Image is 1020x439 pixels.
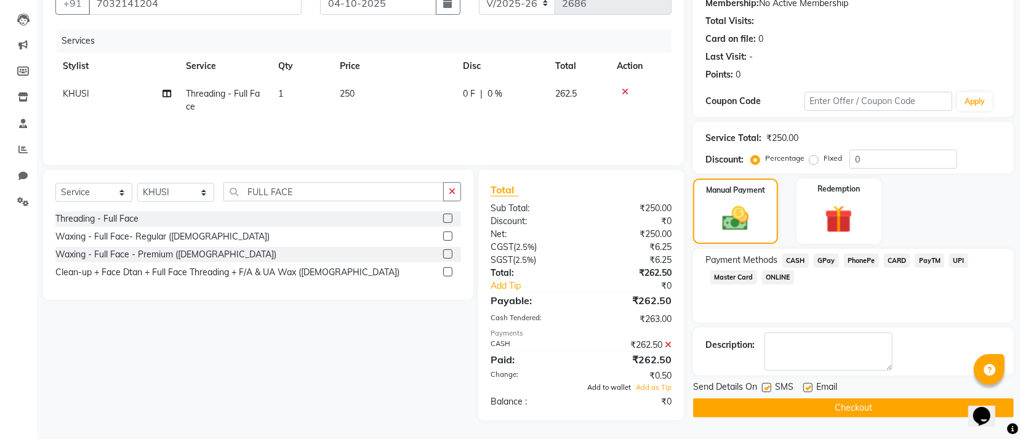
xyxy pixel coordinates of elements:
[491,183,519,196] span: Total
[481,293,581,308] div: Payable:
[749,50,753,63] div: -
[480,87,483,100] span: |
[824,153,842,164] label: Fixed
[271,52,332,80] th: Qty
[766,132,798,145] div: ₹250.00
[581,215,681,228] div: ₹0
[278,88,283,99] span: 1
[762,270,794,284] span: ONLINE
[481,215,581,228] div: Discount:
[491,328,672,339] div: Payments
[548,52,609,80] th: Total
[581,202,681,215] div: ₹250.00
[581,254,681,267] div: ₹6.25
[915,254,944,268] span: PayTM
[609,52,672,80] th: Action
[587,383,631,392] span: Add to wallet
[765,153,805,164] label: Percentage
[968,390,1008,427] iframe: chat widget
[481,267,581,280] div: Total:
[481,254,581,267] div: ( )
[581,339,681,352] div: ₹262.50
[488,87,502,100] span: 0 %
[581,241,681,254] div: ₹6.25
[693,381,757,396] span: Send Details On
[782,254,809,268] span: CASH
[481,202,581,215] div: Sub Total:
[814,254,839,268] span: GPay
[693,398,1014,417] button: Checkout
[581,293,681,308] div: ₹262.50
[57,30,681,52] div: Services
[55,212,139,225] div: Threading - Full Face
[55,266,400,279] div: Clean-up + Face Dtan + Full Face Threading + F/A & UA Wax ([DEMOGRAPHIC_DATA])
[581,267,681,280] div: ₹262.50
[736,68,741,81] div: 0
[636,383,672,392] span: Add as Tip
[705,254,777,267] span: Payment Methods
[186,88,260,112] span: Threading - Full Face
[63,88,89,99] span: KHUSI
[481,241,581,254] div: ( )
[714,203,757,234] img: _cash.svg
[705,33,756,46] div: Card on file:
[481,369,581,382] div: Change:
[705,132,761,145] div: Service Total:
[705,15,754,28] div: Total Visits:
[705,50,747,63] div: Last Visit:
[55,52,179,80] th: Stylist
[456,52,548,80] th: Disc
[340,88,355,99] span: 250
[516,242,534,252] span: 2.5%
[758,33,763,46] div: 0
[332,52,456,80] th: Price
[481,228,581,241] div: Net:
[481,395,581,408] div: Balance :
[555,88,577,99] span: 262.5
[705,153,744,166] div: Discount:
[706,185,765,196] label: Manual Payment
[957,92,992,111] button: Apply
[884,254,910,268] span: CARD
[844,254,879,268] span: PhonePe
[463,87,475,100] span: 0 F
[55,230,270,243] div: Waxing - Full Face- Regular ([DEMOGRAPHIC_DATA])
[805,92,952,111] input: Enter Offer / Coupon Code
[481,339,581,352] div: CASH
[816,381,837,396] span: Email
[816,202,861,236] img: _gift.svg
[581,369,681,382] div: ₹0.50
[817,183,860,195] label: Redemption
[481,280,598,292] a: Add Tip
[581,313,681,326] div: ₹263.00
[705,339,755,352] div: Description:
[481,313,581,326] div: Cash Tendered:
[705,68,733,81] div: Points:
[775,381,793,396] span: SMS
[949,254,968,268] span: UPI
[515,255,534,265] span: 2.5%
[223,182,444,201] input: Search or Scan
[710,270,757,284] span: Master Card
[491,241,513,252] span: CGST
[581,395,681,408] div: ₹0
[55,248,276,261] div: Waxing - Full Face - Premium ([DEMOGRAPHIC_DATA])
[481,352,581,367] div: Paid:
[705,95,804,108] div: Coupon Code
[491,254,513,265] span: SGST
[598,280,681,292] div: ₹0
[581,228,681,241] div: ₹250.00
[581,352,681,367] div: ₹262.50
[179,52,271,80] th: Service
